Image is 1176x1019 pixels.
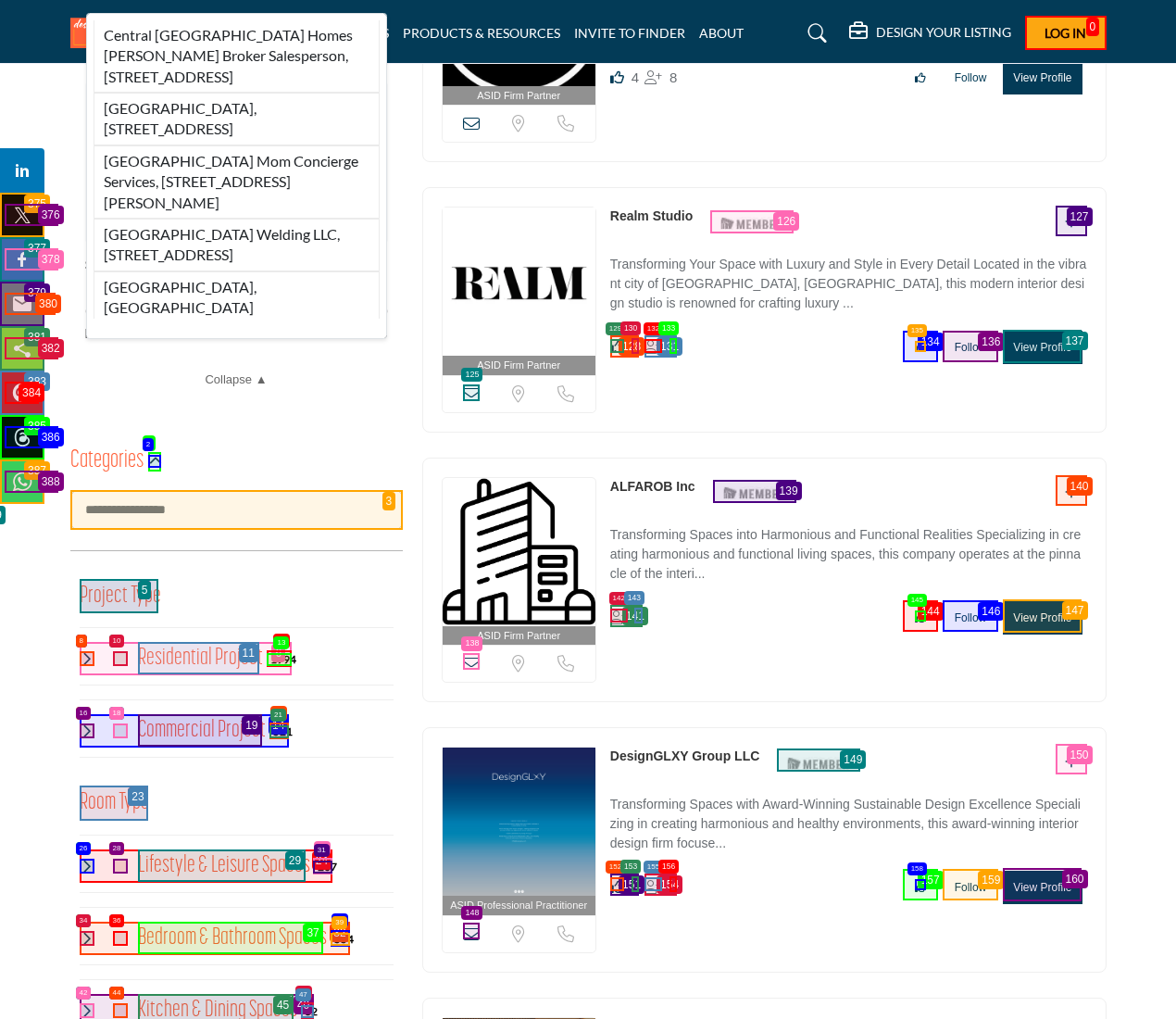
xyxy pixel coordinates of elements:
a: Transforming Spaces into Harmonious and Functional Realities Specializing in creating harmonious ... [610,514,1087,587]
input: Select Kitchen & Dining Spaces checkbox [113,1003,128,1018]
button: View Profile [1003,601,1082,635]
li: [GEOGRAPHIC_DATA] Mom Concierge Services, [STREET_ADDRESS][PERSON_NAME] [94,145,380,219]
button: Like listing [903,62,938,94]
img: Realm Studio [443,208,595,356]
img: ALFAROB Inc [443,478,595,626]
a: Transforming Spaces with Award-Winning Sustainable Design Excellence Specializing in creating har... [610,784,1087,857]
span: Log In [1045,25,1086,41]
div: 554 Results For Bedroom & Bathroom Spaces [334,930,354,947]
div: 521 Results For Commercial Project [273,723,293,739]
button: Follow [943,62,999,94]
i: Likes [610,340,624,354]
a: Collapse ▲ [85,371,388,389]
div: Search within: [85,256,388,275]
li: [GEOGRAPHIC_DATA], [STREET_ADDRESS] [94,93,380,145]
a: Search [790,19,839,48]
img: ASID Members Badge Icon [710,211,794,234]
a: Realm Studio [610,208,693,223]
a: ASID Firm Partner [443,208,595,375]
span: ASID Professional Practitioner [450,898,587,913]
span: 8 [669,69,677,85]
a: ASID Firm Partner [443,478,595,646]
span: 3 [632,879,639,895]
button: Follow [943,332,999,363]
input: Select Bedroom & Bathroom Spaces checkbox [113,931,128,946]
b: 82 [305,1005,318,1018]
h4: Bedroom & Bathroom Spaces: Bedroom & Bathroom Spaces [138,922,327,954]
p: ALFAROB Inc [610,477,695,497]
button: View Profile [1003,331,1082,364]
p: DesignGLXY Group LLC [610,747,760,766]
span: ASID Firm Partner [477,628,560,644]
button: Follow [943,872,999,903]
i: Likes [610,880,624,894]
b: 554 [334,933,354,946]
a: Add To List [1065,484,1078,500]
p: Transforming Your Space with Luxury and Style in Every Detail Located in the vibrant city of [GEO... [610,255,1087,317]
p: Transforming Spaces into Harmonious and Functional Realities Specializing in creating harmonious ... [610,525,1087,587]
h4: Residential Project: Types of projects range from simple residential renovations to highly comple... [138,642,263,674]
div: Followers [610,607,643,629]
img: ASID Members Badge Icon [777,751,860,774]
button: Like listing [903,602,938,634]
input: Search Category [70,490,403,530]
a: INVITE TO FINDER [574,25,685,41]
span: 6 [669,339,677,355]
div: 82 Results For Kitchen & Dining Spaces [305,1002,318,1019]
a: DesignGLXY Group LLC [610,749,760,763]
h5: DESIGN YOUR LISTING [876,24,1011,41]
h2: Categories [70,445,144,478]
span: N/A [85,324,106,344]
div: 1994 Results For Residential Project [270,650,296,667]
a: ASID Professional Practitioner [443,748,595,915]
a: ABOUT [699,25,744,41]
div: Search Location [86,13,387,339]
span: 5 [632,339,639,355]
div: DESIGN YOUR LISTING [849,22,1011,44]
button: View Profile [1003,61,1082,94]
b: 237 [318,861,337,874]
div: 237 Results For Lifestyle & Leisure Spaces [318,858,337,874]
li: [GEOGRAPHIC_DATA], [GEOGRAPHIC_DATA] [94,271,380,319]
a: ALFAROB Inc [610,479,695,494]
button: Log In [1025,16,1107,50]
p: Transforming Spaces with Award-Winning Sustainable Design Excellence Specializing in creating har... [610,795,1087,857]
span: 1 [669,879,677,895]
span: 3 [635,610,643,625]
a: Add To List [1065,754,1078,770]
input: Select Commercial Project checkbox [113,723,128,738]
b: 1994 [270,653,296,666]
img: Site Logo [70,18,228,48]
a: PRODUCTS & RESOURCES [403,25,560,41]
button: Project Type [80,579,161,614]
a: Transforming Your Space with Luxury and Style in Every Detail Located in the vibrant city of [GEO... [610,244,1087,317]
div: Followers [644,336,677,359]
img: DesignGLXY Group LLC [443,748,595,896]
input: Select Lifestyle & Leisure Spaces checkbox [113,859,128,874]
h4: Lifestyle & Leisure Spaces: Lifestyle & Leisure Spaces [138,849,310,882]
li: [GEOGRAPHIC_DATA] Welding LLC, [STREET_ADDRESS] [94,219,380,271]
div: Followers [644,67,677,89]
img: ASID Members Badge Icon [713,482,796,505]
span: 4 [632,69,639,85]
input: Select Residential Project checkbox [113,651,128,666]
div: Followers [644,876,677,899]
li: Central [GEOGRAPHIC_DATA] Homes [PERSON_NAME] Broker Salesperson, [STREET_ADDRESS] [94,20,380,93]
span: ASID Firm Partner [477,358,560,373]
a: Add To List [1065,214,1078,230]
h4: Commercial Project: Involve the design, construction, or renovation of spaces used for business p... [138,714,266,747]
button: View Profile [1003,871,1082,904]
button: Follow [943,602,999,634]
button: Room Type [80,786,149,821]
i: Likes [610,70,624,84]
span: ASID Firm Partner [477,88,560,104]
p: Realm Studio [610,207,693,226]
button: Like listing [903,332,938,363]
button: Like listing [903,872,938,903]
b: 521 [273,725,293,738]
